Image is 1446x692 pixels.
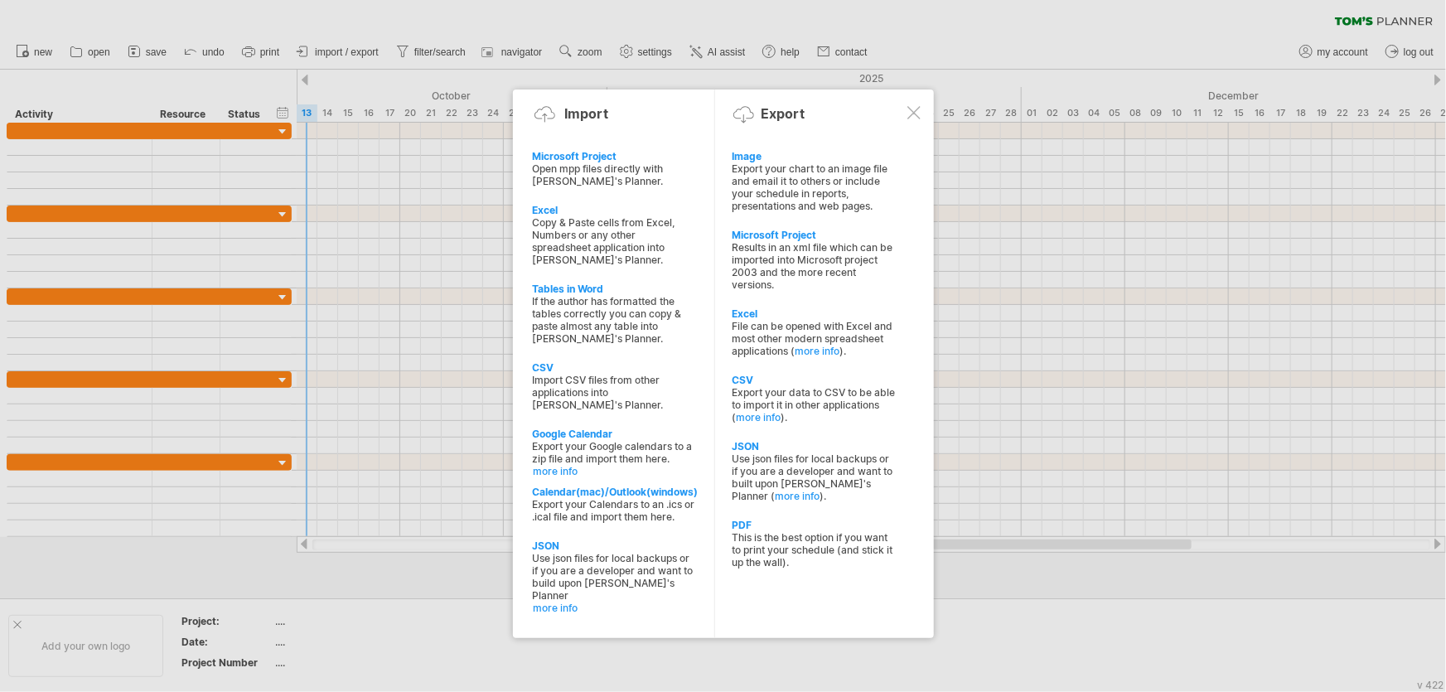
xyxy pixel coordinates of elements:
[732,162,896,212] div: Export your chart to an image file and email it to others or include your schedule in reports, pr...
[732,440,896,452] div: JSON
[732,229,896,241] div: Microsoft Project
[533,216,697,266] div: Copy & Paste cells from Excel, Numbers or any other spreadsheet application into [PERSON_NAME]'s ...
[565,105,609,122] div: Import
[732,320,896,357] div: File can be opened with Excel and most other modern spreadsheet applications ( ).
[732,452,896,502] div: Use json files for local backups or if you are a developer and want to built upon [PERSON_NAME]'s...
[732,241,896,291] div: Results in an xml file which can be imported into Microsoft project 2003 and the more recent vers...
[775,490,820,502] a: more info
[732,531,896,569] div: This is the best option if you want to print your schedule (and stick it up the wall).
[732,150,896,162] div: Image
[736,411,781,423] a: more info
[732,374,896,386] div: CSV
[795,345,839,357] a: more info
[534,465,698,477] a: more info
[732,307,896,320] div: Excel
[762,105,805,122] div: Export
[533,283,697,295] div: Tables in Word
[732,386,896,423] div: Export your data to CSV to be able to import it in other applications ( ).
[533,295,697,345] div: If the author has formatted the tables correctly you can copy & paste almost any table into [PERS...
[534,602,698,614] a: more info
[732,519,896,531] div: PDF
[533,204,697,216] div: Excel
